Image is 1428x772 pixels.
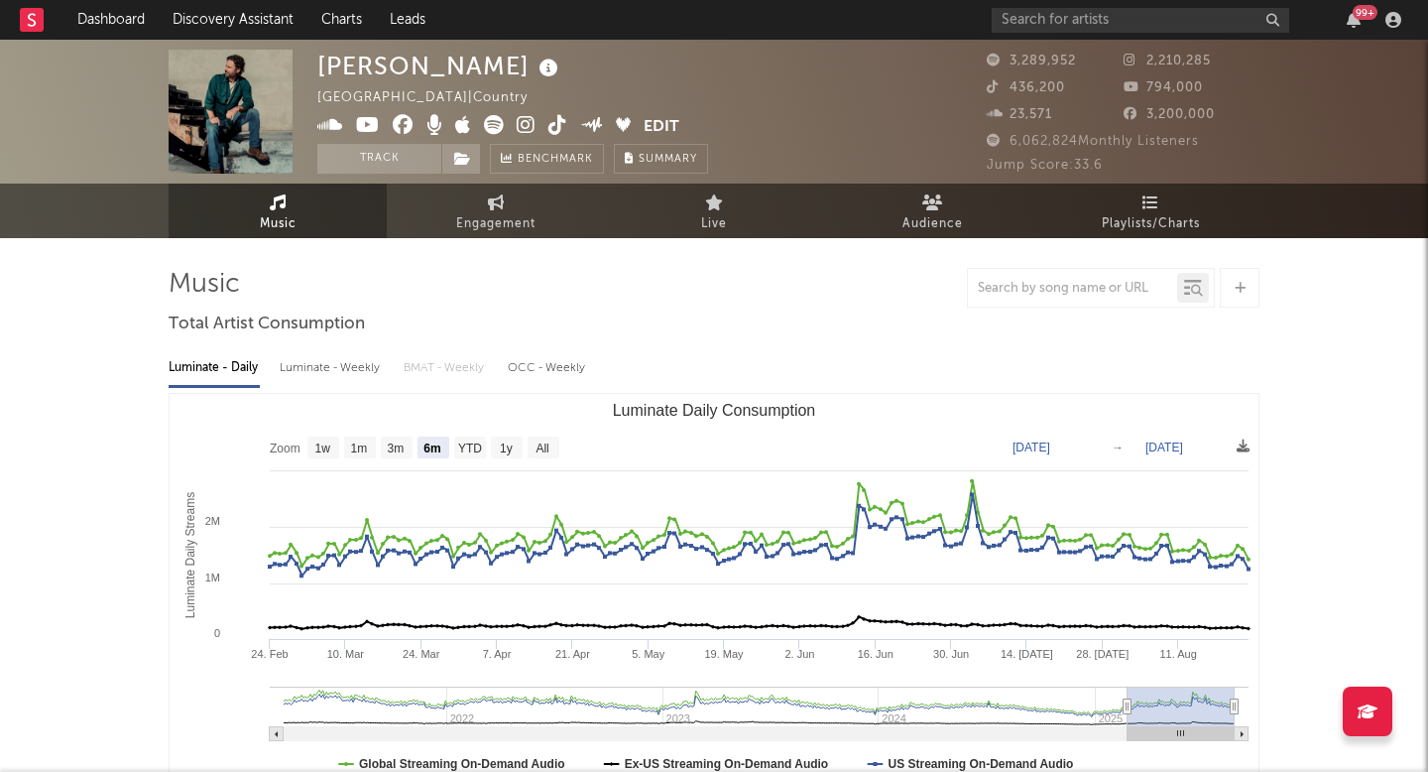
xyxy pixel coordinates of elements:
span: 436,200 [987,81,1065,94]
input: Search for artists [992,8,1289,33]
text: [DATE] [1145,441,1183,454]
button: Edit [644,115,679,140]
span: 3,289,952 [987,55,1076,67]
text: 1w [315,442,331,455]
text: US Streaming On-Demand Audio [888,757,1073,771]
text: 1m [351,442,368,455]
text: 1M [205,572,220,583]
span: Total Artist Consumption [169,313,365,336]
text: 10. Mar [327,648,365,660]
span: 23,571 [987,108,1052,121]
text: 7. Apr [483,648,512,660]
text: 16. Jun [858,648,893,660]
text: 3m [388,442,405,455]
a: Live [605,184,823,238]
div: Luminate - Weekly [280,351,384,385]
button: Track [317,144,441,174]
div: OCC - Weekly [508,351,587,385]
text: 30. Jun [933,648,969,660]
div: [PERSON_NAME] [317,50,563,82]
text: Luminate Daily Consumption [613,402,816,419]
text: 24. Mar [403,648,440,660]
text: [DATE] [1012,441,1050,454]
text: 2. Jun [784,648,814,660]
div: Luminate - Daily [169,351,260,385]
text: 11. Aug [1159,648,1196,660]
div: 99 + [1353,5,1377,20]
a: Engagement [387,184,605,238]
text: 24. Feb [251,648,288,660]
text: 0 [214,627,220,639]
text: 5. May [632,648,665,660]
span: 6,062,824 Monthly Listeners [987,135,1199,148]
a: Audience [823,184,1041,238]
span: Playlists/Charts [1102,212,1200,236]
text: → [1112,441,1124,454]
text: Ex-US Streaming On-Demand Audio [625,757,829,771]
div: [GEOGRAPHIC_DATA] | Country [317,86,550,110]
text: Luminate Daily Streams [183,492,197,618]
text: Zoom [270,442,300,455]
a: Music [169,184,387,238]
span: 794,000 [1124,81,1203,94]
span: Jump Score: 33.6 [987,159,1103,172]
text: YTD [458,442,482,455]
a: Playlists/Charts [1041,184,1259,238]
text: 1y [500,442,513,455]
span: Audience [902,212,963,236]
text: 6m [423,442,440,455]
span: Benchmark [518,148,593,172]
text: Global Streaming On-Demand Audio [359,757,565,771]
text: 21. Apr [555,648,590,660]
text: 28. [DATE] [1076,648,1129,660]
text: 14. [DATE] [1001,648,1053,660]
span: 2,210,285 [1124,55,1211,67]
text: 19. May [704,648,744,660]
text: All [535,442,548,455]
input: Search by song name or URL [968,281,1177,297]
button: Summary [614,144,708,174]
span: Live [701,212,727,236]
span: Summary [639,154,697,165]
span: Music [260,212,297,236]
span: 3,200,000 [1124,108,1215,121]
a: Benchmark [490,144,604,174]
span: Engagement [456,212,535,236]
text: 2M [205,515,220,527]
button: 99+ [1347,12,1361,28]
